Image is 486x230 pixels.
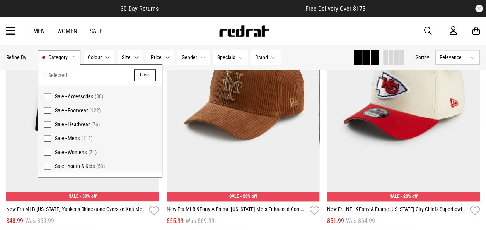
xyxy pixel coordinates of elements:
span: $48.99 [6,216,23,226]
span: - 20% off [240,194,257,199]
button: Price [147,50,174,65]
button: Clear [134,69,156,81]
span: Free Delivery Over $175 [305,5,365,12]
a: Women [57,27,77,35]
span: $55.99 [167,216,184,226]
button: Sortby [416,53,429,62]
span: (71) [88,149,97,155]
span: 1 Selected [44,70,67,80]
span: Was $69.99 [25,216,54,226]
span: 30 Day Returns [121,5,159,12]
iframe: Customer reviews powered by Trustpilot [174,5,290,12]
div: Category [38,64,162,177]
span: Sale - Accessories [55,93,93,100]
span: Brand [255,54,268,60]
span: (88) [95,93,103,100]
span: Colour [88,54,102,60]
p: Refine By [6,54,26,60]
span: Specials [217,54,235,60]
span: Sale - Headwear [55,121,90,127]
span: (76) [91,121,100,127]
span: Size [122,54,131,60]
a: New Era MLB 9Forty A-Frame [US_STATE] Mets Enhanced Corduroy Snapback Cap [167,205,307,216]
button: Brand [251,50,281,65]
span: $51.99 [327,216,344,226]
a: Sale [90,27,102,35]
span: SALE [389,194,399,199]
span: (53) [96,163,105,169]
button: Specials [213,50,248,65]
button: Size [118,50,143,65]
span: SALE [68,194,78,199]
span: Was $69.99 [186,216,215,226]
span: Category [48,54,68,60]
a: New Era NFL 9Forty A-Frame [US_STATE] City Chiefs Superbowl 2-Tone Snapback Cap [327,205,467,216]
span: - 30% off [79,194,96,199]
a: New Era MLB [US_STATE] Yankees Rhinestone Oversize Knit Medium Beanie [6,205,146,216]
span: Price [151,54,162,60]
img: Redrat logo [218,25,269,37]
span: (122) [89,107,101,113]
button: Open LiveChat chat widget [6,3,29,26]
span: Sale - Womens [55,149,87,155]
span: Sale - Mens [55,135,80,141]
a: Men [33,27,45,35]
span: Relevance [440,54,467,60]
button: Colour [84,50,114,65]
span: Was $64.99 [346,216,375,226]
span: Gender [182,54,197,60]
button: Relevance [435,50,480,65]
span: by [424,54,429,60]
span: Sale - Youth & Kids [55,163,95,169]
button: Gender [177,50,210,65]
span: SALE [229,194,239,199]
span: - 20% off [400,194,417,199]
span: (112) [81,135,92,141]
span: Sale - Footwear [55,107,88,113]
button: Category [38,50,80,65]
